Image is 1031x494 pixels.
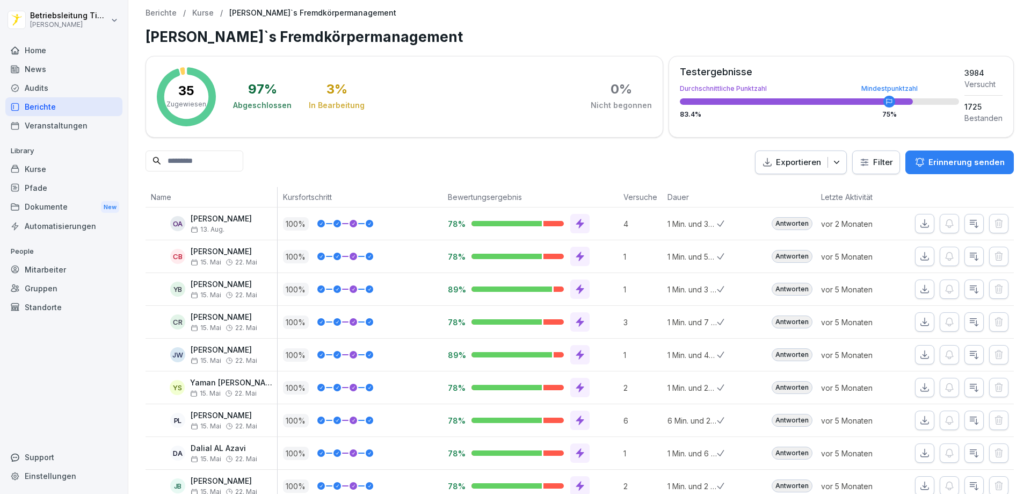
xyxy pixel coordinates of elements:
[283,250,309,263] p: 100 %
[5,260,122,279] a: Mitarbeiter
[667,415,717,426] p: 6 Min. und 2 Sek.
[623,218,662,230] p: 4
[235,291,257,299] span: 22. Mai
[623,349,662,361] p: 1
[190,390,221,397] span: 15. Mai
[448,317,463,327] p: 78%
[5,60,122,78] a: News
[235,324,257,332] span: 22. Mai
[183,9,186,18] p: /
[170,478,185,493] div: JB
[191,411,257,420] p: [PERSON_NAME]
[591,100,652,111] div: Nicht begonnen
[5,41,122,60] a: Home
[755,151,847,175] button: Exportieren
[772,414,812,427] div: Antworten
[30,21,108,28] p: [PERSON_NAME]
[5,116,122,135] a: Veranstaltungen
[191,247,257,256] p: [PERSON_NAME]
[821,448,898,459] p: vor 5 Monaten
[283,414,309,427] p: 100 %
[191,214,252,224] p: [PERSON_NAME]
[170,282,185,297] div: YB
[448,416,463,426] p: 78%
[776,156,821,169] p: Exportieren
[191,324,221,332] span: 15. Mai
[448,252,463,262] p: 78%
[5,78,122,97] a: Audits
[623,382,662,393] p: 2
[611,83,632,96] div: 0 %
[5,448,122,467] div: Support
[680,111,959,118] div: 83.4 %
[861,85,918,92] div: Mindestpunktzahl
[905,151,1014,174] button: Erinnerung senden
[964,101,1003,112] div: 1725
[821,349,898,361] p: vor 5 Monaten
[192,9,214,18] a: Kurse
[283,479,309,493] p: 100 %
[235,390,257,397] span: 22. Mai
[220,9,223,18] p: /
[5,279,122,298] a: Gruppen
[772,250,812,263] div: Antworten
[667,218,717,230] p: 1 Min. und 33 Sek.
[170,249,185,264] div: CB
[283,191,437,203] p: Kursfortschritt
[859,157,893,168] div: Filter
[448,448,463,459] p: 78%
[191,477,257,486] p: [PERSON_NAME]
[170,380,185,395] div: YS
[821,317,898,328] p: vor 5 Monaten
[667,191,711,203] p: Dauer
[326,83,347,96] div: 3 %
[191,357,221,364] span: 15. Mai
[821,218,898,230] p: vor 2 Monaten
[101,201,119,213] div: New
[191,423,221,430] span: 15. Mai
[178,84,194,97] p: 35
[448,219,463,229] p: 78%
[151,191,272,203] p: Name
[882,111,897,118] div: 75 %
[170,216,185,231] div: OA
[229,9,396,18] p: [PERSON_NAME]`s Fremdkörpermanagement
[5,217,122,235] a: Automatisierungen
[235,423,257,430] span: 22. Mai
[448,284,463,295] p: 89%
[170,314,185,330] div: CR
[772,447,812,460] div: Antworten
[821,415,898,426] p: vor 5 Monaten
[191,226,224,233] span: 13. Aug.
[667,382,717,393] p: 1 Min. und 29 Sek.
[190,378,277,388] p: Yaman [PERSON_NAME]
[5,160,122,178] a: Kurse
[5,142,122,160] p: Library
[667,284,717,295] p: 1 Min. und 3 Sek.
[667,251,717,262] p: 1 Min. und 50 Sek.
[667,448,717,459] p: 1 Min. und 6 Sek.
[146,26,1014,47] h1: [PERSON_NAME]`s Fremdkörpermanagement
[623,317,662,328] p: 3
[964,78,1003,90] div: Versucht
[623,251,662,262] p: 1
[170,347,185,362] div: JW
[5,467,122,485] a: Einstellungen
[283,316,309,329] p: 100 %
[166,99,206,109] p: Zugewiesen
[772,479,812,492] div: Antworten
[146,9,177,18] p: Berichte
[448,191,613,203] p: Bewertungsergebnis
[680,67,959,77] div: Testergebnisse
[667,481,717,492] p: 1 Min. und 2 Sek.
[772,316,812,328] div: Antworten
[667,349,717,361] p: 1 Min. und 44 Sek.
[623,284,662,295] p: 1
[191,280,257,289] p: [PERSON_NAME]
[448,481,463,491] p: 78%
